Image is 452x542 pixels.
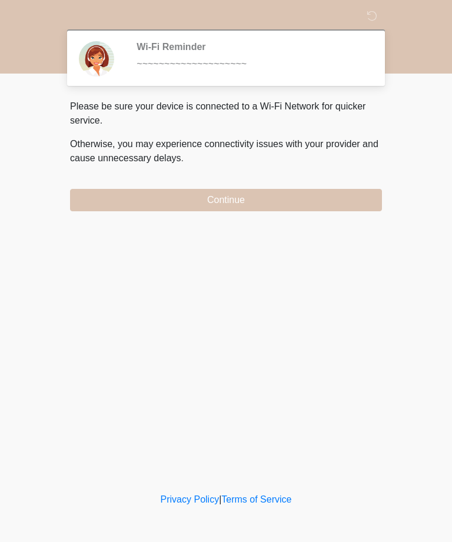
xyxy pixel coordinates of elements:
[70,137,382,165] p: Otherwise, you may experience connectivity issues with your provider and cause unnecessary delays
[137,57,364,71] div: ~~~~~~~~~~~~~~~~~~~~
[79,41,114,77] img: Agent Avatar
[161,494,220,504] a: Privacy Policy
[70,189,382,211] button: Continue
[221,494,291,504] a: Terms of Service
[58,9,74,24] img: Sm Skin La Laser Logo
[137,41,364,52] h2: Wi-Fi Reminder
[181,153,184,163] span: .
[70,99,382,128] p: Please be sure your device is connected to a Wi-Fi Network for quicker service.
[219,494,221,504] a: |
